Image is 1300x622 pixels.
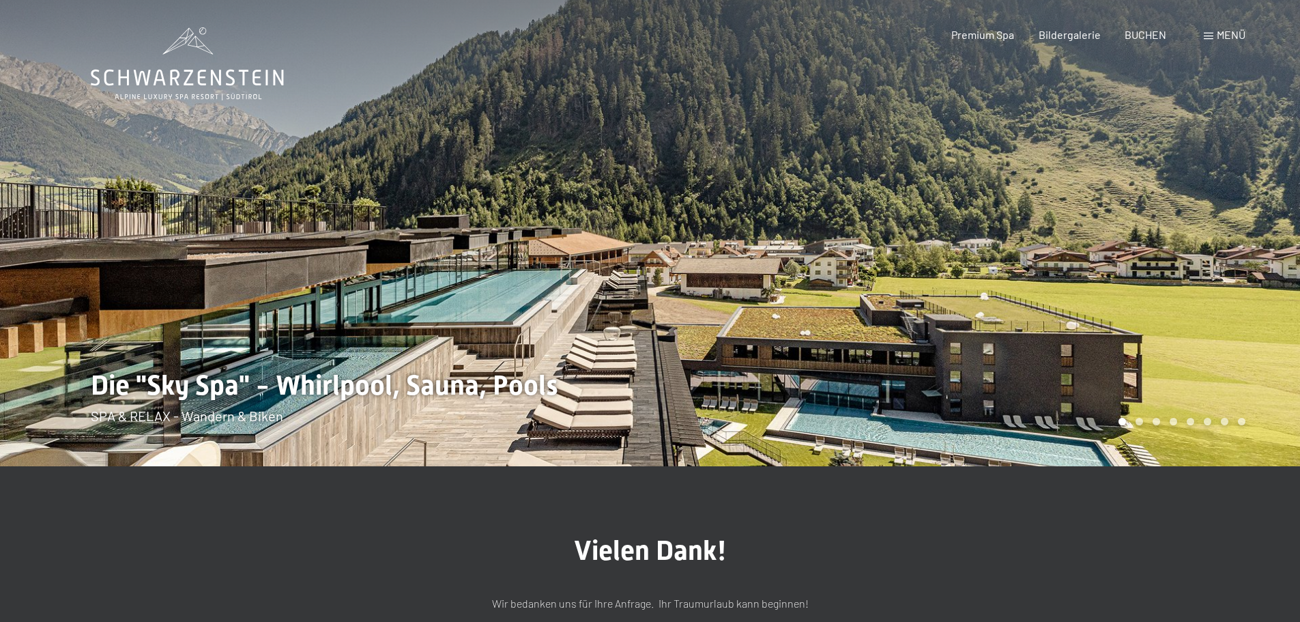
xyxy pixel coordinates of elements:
div: Carousel Page 1 (Current Slide) [1118,418,1126,425]
a: BUCHEN [1125,28,1166,41]
div: Carousel Page 5 [1187,418,1194,425]
span: Vielen Dank! [574,535,727,567]
div: Carousel Page 7 [1221,418,1228,425]
div: Carousel Page 2 [1136,418,1143,425]
div: Carousel Page 3 [1153,418,1160,425]
a: Bildergalerie [1039,28,1101,41]
div: Carousel Pagination [1114,418,1245,425]
p: Wir bedanken uns für Ihre Anfrage. Ihr Traumurlaub kann beginnen! [309,595,992,612]
div: Carousel Page 6 [1204,418,1211,425]
span: Menü [1217,28,1245,41]
div: Carousel Page 4 [1170,418,1177,425]
a: Premium Spa [951,28,1014,41]
div: Carousel Page 8 [1238,418,1245,425]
